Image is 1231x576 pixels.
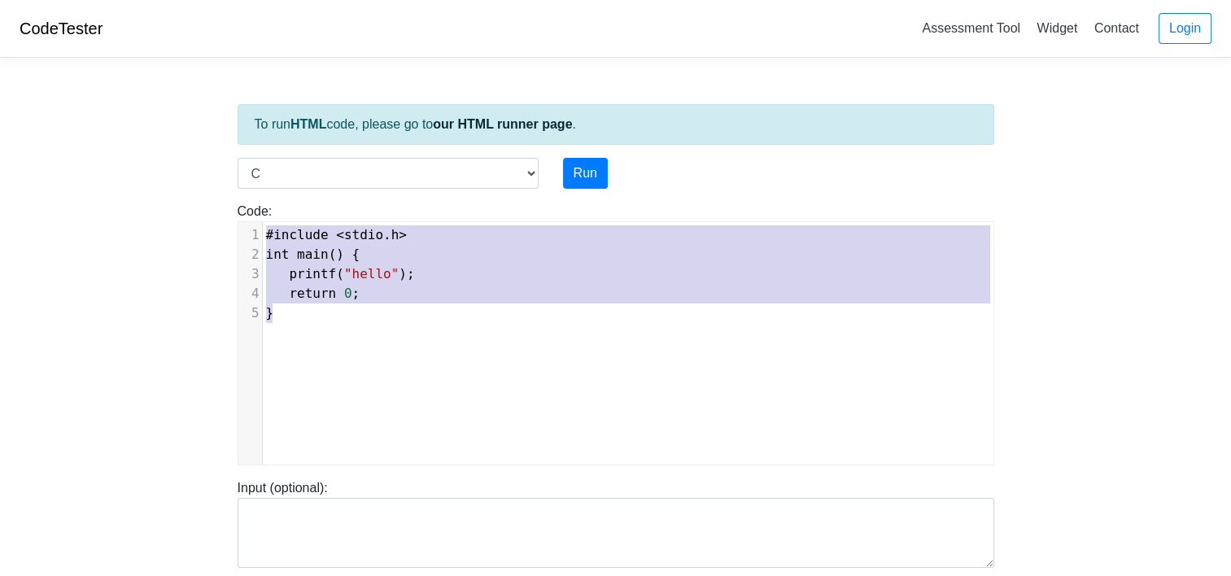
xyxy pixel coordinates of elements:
[433,117,572,131] a: our HTML runner page
[915,15,1027,41] a: Assessment Tool
[225,478,1006,568] div: Input (optional):
[266,305,274,321] span: }
[344,227,383,242] span: stdio
[290,117,326,131] strong: HTML
[1159,13,1211,44] a: Login
[399,227,407,242] span: >
[225,202,1006,465] div: Code:
[266,266,415,281] span: ( );
[336,227,344,242] span: <
[344,266,399,281] span: "hello"
[289,266,336,281] span: printf
[238,284,262,303] div: 4
[297,247,329,262] span: main
[266,247,290,262] span: int
[391,227,399,242] span: h
[238,104,994,145] div: To run code, please go to .
[344,286,352,301] span: 0
[238,264,262,284] div: 3
[1088,15,1146,41] a: Contact
[266,227,408,242] span: .
[266,247,360,262] span: () {
[563,158,608,189] button: Run
[238,303,262,323] div: 5
[1030,15,1084,41] a: Widget
[238,245,262,264] div: 2
[266,286,360,301] span: ;
[20,20,103,37] a: CodeTester
[289,286,336,301] span: return
[266,227,329,242] span: #include
[238,225,262,245] div: 1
